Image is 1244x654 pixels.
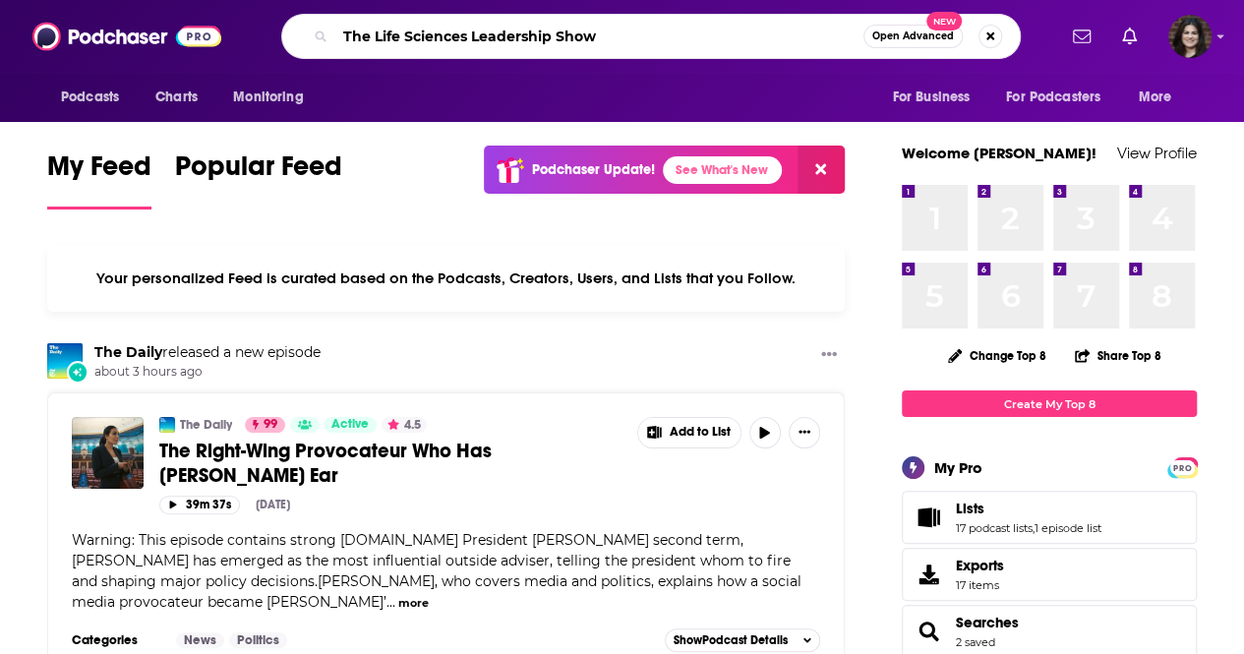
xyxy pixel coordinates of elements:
[638,418,740,447] button: Show More Button
[863,25,963,48] button: Open AdvancedNew
[47,79,145,116] button: open menu
[532,161,655,178] p: Podchaser Update!
[670,425,731,440] span: Add to List
[1074,336,1162,375] button: Share Top 8
[245,417,285,433] a: 99
[936,343,1058,368] button: Change Top 8
[159,439,623,488] a: The Right-Wing Provocateur Who Has [PERSON_NAME] Ear
[1168,15,1212,58] button: Show profile menu
[175,149,342,195] span: Popular Feed
[674,633,788,647] span: Show Podcast Details
[159,496,240,514] button: 39m 37s
[665,628,820,652] button: ShowPodcast Details
[956,557,1004,574] span: Exports
[878,79,994,116] button: open menu
[180,417,232,433] a: The Daily
[1139,84,1172,111] span: More
[32,18,221,55] img: Podchaser - Follow, Share and Rate Podcasts
[1065,20,1098,53] a: Show notifications dropdown
[934,458,982,477] div: My Pro
[159,439,492,488] span: The Right-Wing Provocateur Who Has [PERSON_NAME] Ear
[902,491,1197,544] span: Lists
[909,618,948,645] a: Searches
[331,415,369,435] span: Active
[72,632,160,648] h3: Categories
[892,84,970,111] span: For Business
[264,415,277,435] span: 99
[872,31,954,41] span: Open Advanced
[219,79,328,116] button: open menu
[1168,15,1212,58] img: User Profile
[72,531,801,611] span: Warning: This episode contains strong [DOMAIN_NAME] President [PERSON_NAME] second term, [PERSON_...
[1125,79,1197,116] button: open menu
[1170,460,1194,475] span: PRO
[956,521,1033,535] a: 17 podcast lists
[47,149,151,195] span: My Feed
[1170,459,1194,474] a: PRO
[176,632,224,648] a: News
[94,364,321,381] span: about 3 hours ago
[67,361,89,383] div: New Episode
[902,390,1197,417] a: Create My Top 8
[233,84,303,111] span: Monitoring
[993,79,1129,116] button: open menu
[902,144,1096,162] a: Welcome [PERSON_NAME]!
[956,635,995,649] a: 2 saved
[94,343,321,362] h3: released a new episode
[47,149,151,209] a: My Feed
[1006,84,1100,111] span: For Podcasters
[1035,521,1101,535] a: 1 episode list
[155,84,198,111] span: Charts
[143,79,209,116] a: Charts
[72,417,144,489] img: The Right-Wing Provocateur Who Has Trump’s Ear
[909,561,948,588] span: Exports
[335,21,863,52] input: Search podcasts, credits, & more...
[956,500,1101,517] a: Lists
[47,343,83,379] img: The Daily
[47,245,845,312] div: Your personalized Feed is curated based on the Podcasts, Creators, Users, and Lists that you Follow.
[256,498,290,511] div: [DATE]
[175,149,342,209] a: Popular Feed
[813,343,845,368] button: Show More Button
[663,156,782,184] a: See What's New
[956,614,1019,631] a: Searches
[382,417,427,433] button: 4.5
[956,578,1004,592] span: 17 items
[1117,144,1197,162] a: View Profile
[324,417,377,433] a: Active
[1168,15,1212,58] span: Logged in as amandavpr
[909,504,948,531] a: Lists
[281,14,1021,59] div: Search podcasts, credits, & more...
[94,343,162,361] a: The Daily
[956,500,984,517] span: Lists
[902,548,1197,601] a: Exports
[229,632,287,648] a: Politics
[789,417,820,448] button: Show More Button
[926,12,962,30] span: New
[386,593,395,611] span: ...
[159,417,175,433] img: The Daily
[1033,521,1035,535] span: ,
[61,84,119,111] span: Podcasts
[1114,20,1145,53] a: Show notifications dropdown
[398,595,429,612] button: more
